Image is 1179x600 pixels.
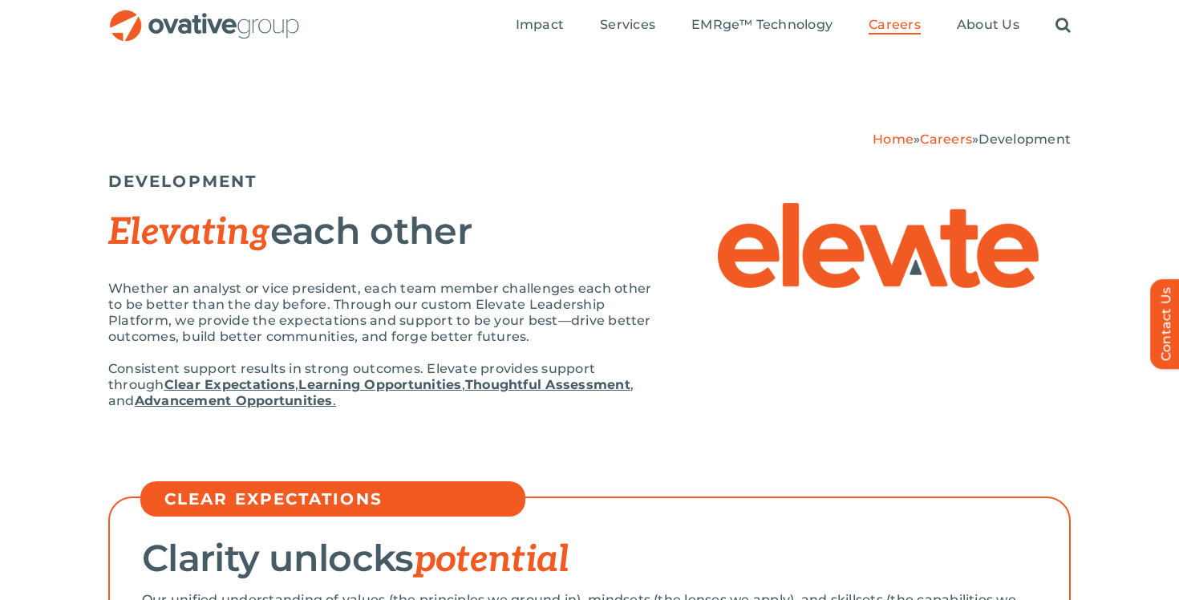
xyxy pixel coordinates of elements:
a: OG_Full_horizontal_RGB [108,8,301,23]
a: Careers [920,132,972,147]
span: Careers [869,17,921,33]
h5: CLEAR EXPECTATIONS [164,489,517,509]
a: Advancement Opportunities. [135,393,336,408]
h5: DEVELOPMENT [108,172,1071,191]
span: , [295,377,298,392]
span: , and [108,377,634,408]
span: Elevating [108,210,270,255]
a: Services [600,17,655,34]
a: Clear Expectations [164,377,295,392]
p: Whether an analyst or vice president, each team member challenges each other to be better than th... [108,281,654,345]
span: Impact [516,17,564,33]
h2: Clarity unlocks [142,538,1037,580]
a: Impact [516,17,564,34]
span: Development [978,132,1071,147]
h2: each other [108,211,654,253]
a: Home [873,132,914,147]
strong: Advancement Opportunities [135,393,333,408]
span: About Us [957,17,1019,33]
span: EMRge™ Technology [691,17,833,33]
img: Elevate – Elevate Logo [718,203,1039,288]
a: EMRge™ Technology [691,17,833,34]
a: Careers [869,17,921,34]
a: Search [1055,17,1071,34]
p: Consistent support results in strong outcomes. Elevate provides support through [108,361,654,409]
span: » » [873,132,1071,147]
a: Learning Opportunities [298,377,461,392]
span: Services [600,17,655,33]
span: , [462,377,465,392]
a: Thoughtful Assessment [465,377,630,392]
span: potential [414,537,569,582]
a: About Us [957,17,1019,34]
